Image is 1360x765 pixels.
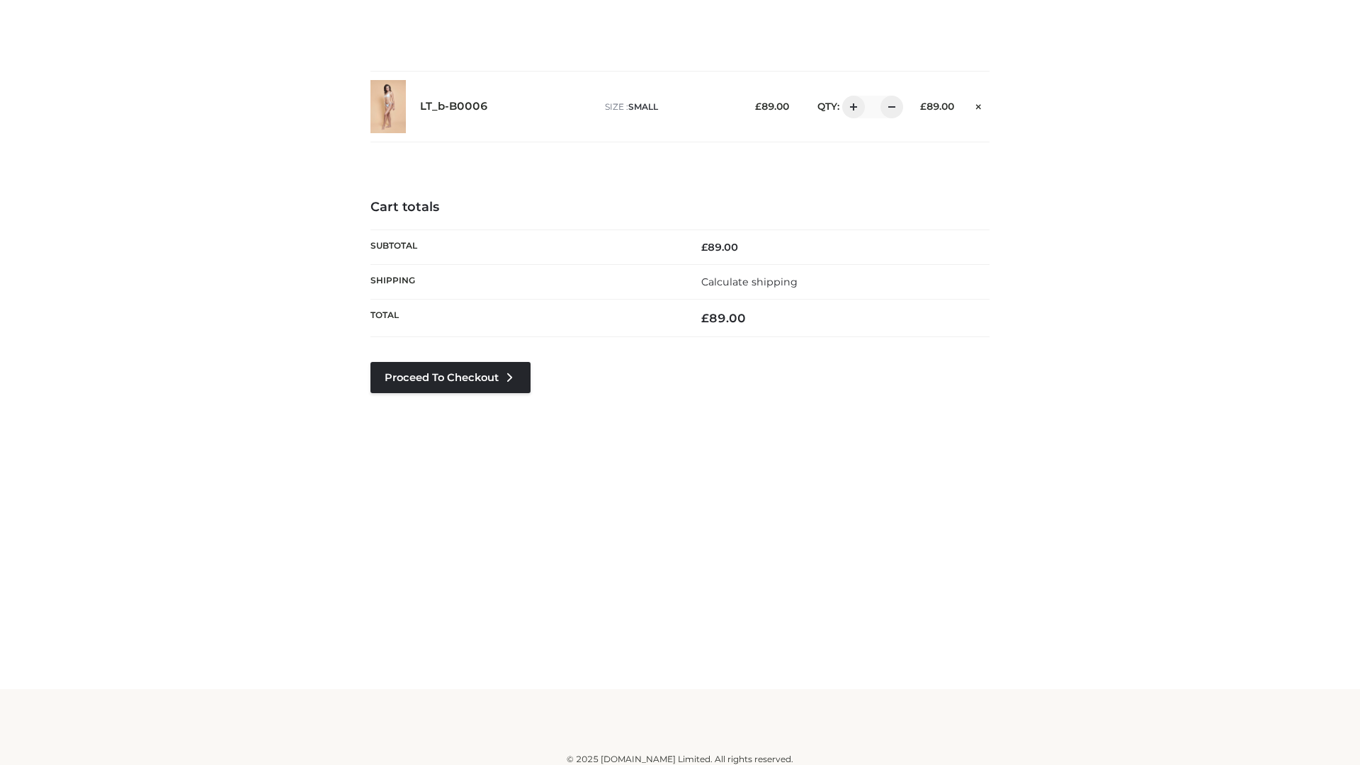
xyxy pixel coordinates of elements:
span: £ [755,101,761,112]
a: LT_b-B0006 [420,100,488,113]
span: £ [920,101,926,112]
a: Remove this item [968,96,990,114]
span: £ [701,241,708,254]
th: Total [370,300,680,337]
th: Subtotal [370,229,680,264]
p: size : [605,101,733,113]
bdi: 89.00 [920,101,954,112]
bdi: 89.00 [701,311,746,325]
a: Proceed to Checkout [370,362,531,393]
h4: Cart totals [370,200,990,215]
th: Shipping [370,264,680,299]
span: SMALL [628,101,658,112]
div: QTY: [803,96,898,118]
bdi: 89.00 [755,101,789,112]
a: Calculate shipping [701,276,798,288]
img: LT_b-B0006 - SMALL [370,80,406,133]
span: £ [701,311,709,325]
bdi: 89.00 [701,241,738,254]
